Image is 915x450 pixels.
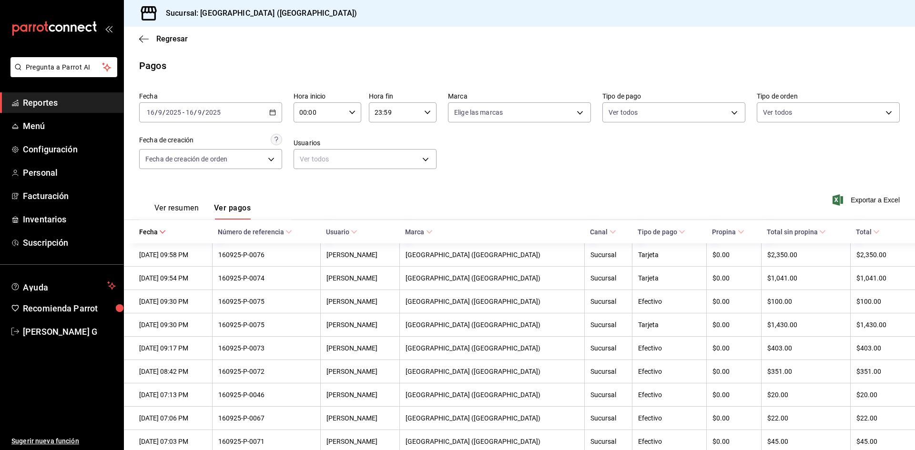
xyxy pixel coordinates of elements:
label: Usuarios [294,140,437,146]
label: Fecha [139,93,282,100]
div: $45.00 [856,438,900,445]
label: Hora fin [369,93,437,100]
div: Efectivo [638,438,701,445]
span: / [194,109,197,116]
span: Facturación [23,190,116,202]
div: [GEOGRAPHIC_DATA] ([GEOGRAPHIC_DATA]) [406,298,579,305]
span: Número de referencia [218,228,292,236]
div: 160925-P-0075 [218,298,315,305]
div: [PERSON_NAME] [326,298,394,305]
div: [PERSON_NAME] [326,251,394,259]
div: Sucursal [590,344,626,352]
label: Hora inicio [294,93,361,100]
span: - [183,109,184,116]
div: $100.00 [856,298,900,305]
div: Sucursal [590,368,626,375]
div: [GEOGRAPHIC_DATA] ([GEOGRAPHIC_DATA]) [406,251,579,259]
div: $2,350.00 [856,251,900,259]
div: Sucursal [590,414,626,422]
span: Elige las marcas [454,108,503,117]
div: [GEOGRAPHIC_DATA] ([GEOGRAPHIC_DATA]) [406,438,579,445]
div: Tarjeta [638,321,701,329]
div: $22.00 [767,414,844,422]
div: $22.00 [856,414,900,422]
span: Canal [590,228,616,236]
div: [DATE] 07:13 PM [139,391,206,399]
div: $100.00 [767,298,844,305]
input: -- [158,109,163,116]
span: Tipo de pago [638,228,685,236]
button: Regresar [139,34,188,43]
div: [PERSON_NAME] [326,414,394,422]
span: Regresar [156,34,188,43]
div: 160925-P-0076 [218,251,315,259]
button: Pregunta a Parrot AI [10,57,117,77]
span: / [202,109,205,116]
div: $351.00 [856,368,900,375]
div: $0.00 [712,414,755,422]
div: [DATE] 07:03 PM [139,438,206,445]
div: Efectivo [638,344,701,352]
span: Reportes [23,96,116,109]
div: [DATE] 08:42 PM [139,368,206,375]
div: [GEOGRAPHIC_DATA] ([GEOGRAPHIC_DATA]) [406,414,579,422]
div: 160925-P-0074 [218,274,315,282]
div: $0.00 [712,251,755,259]
div: 160925-P-0067 [218,414,315,422]
span: Total sin propina [767,228,826,236]
input: -- [185,109,194,116]
div: Tarjeta [638,251,701,259]
div: $1,041.00 [767,274,844,282]
div: [DATE] 07:06 PM [139,414,206,422]
div: Pagos [139,59,166,73]
div: [GEOGRAPHIC_DATA] ([GEOGRAPHIC_DATA]) [406,344,579,352]
button: Exportar a Excel [834,194,900,206]
span: Fecha [139,228,166,236]
div: Ver todos [294,149,437,169]
div: [PERSON_NAME] [326,438,394,445]
div: Sucursal [590,391,626,399]
div: 160925-P-0046 [218,391,315,399]
div: Sucursal [590,321,626,329]
label: Marca [448,93,591,100]
div: [GEOGRAPHIC_DATA] ([GEOGRAPHIC_DATA]) [406,321,579,329]
div: 160925-P-0073 [218,344,315,352]
div: $403.00 [767,344,844,352]
div: [PERSON_NAME] [326,274,394,282]
button: open_drawer_menu [105,25,112,32]
div: $0.00 [712,438,755,445]
div: $20.00 [767,391,844,399]
span: Marca [405,228,432,236]
div: [DATE] 09:30 PM [139,298,206,305]
button: Ver resumen [154,203,199,220]
div: Sucursal [590,438,626,445]
div: $403.00 [856,344,900,352]
span: / [155,109,158,116]
span: Usuario [326,228,357,236]
div: Efectivo [638,414,701,422]
div: $45.00 [767,438,844,445]
div: $2,350.00 [767,251,844,259]
div: 160925-P-0071 [218,438,315,445]
label: Tipo de pago [602,93,745,100]
div: [GEOGRAPHIC_DATA] ([GEOGRAPHIC_DATA]) [406,274,579,282]
span: Pregunta a Parrot AI [26,62,102,72]
div: Sucursal [590,251,626,259]
div: $1,041.00 [856,274,900,282]
input: -- [197,109,202,116]
span: Ver todos [763,108,792,117]
div: [DATE] 09:30 PM [139,321,206,329]
div: $1,430.00 [856,321,900,329]
div: $0.00 [712,391,755,399]
div: Sucursal [590,274,626,282]
div: [PERSON_NAME] [326,321,394,329]
div: Tarjeta [638,274,701,282]
div: [DATE] 09:17 PM [139,344,206,352]
span: Propina [712,228,744,236]
input: -- [146,109,155,116]
div: $20.00 [856,391,900,399]
span: Suscripción [23,236,116,249]
div: 160925-P-0072 [218,368,315,375]
button: Ver pagos [214,203,251,220]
